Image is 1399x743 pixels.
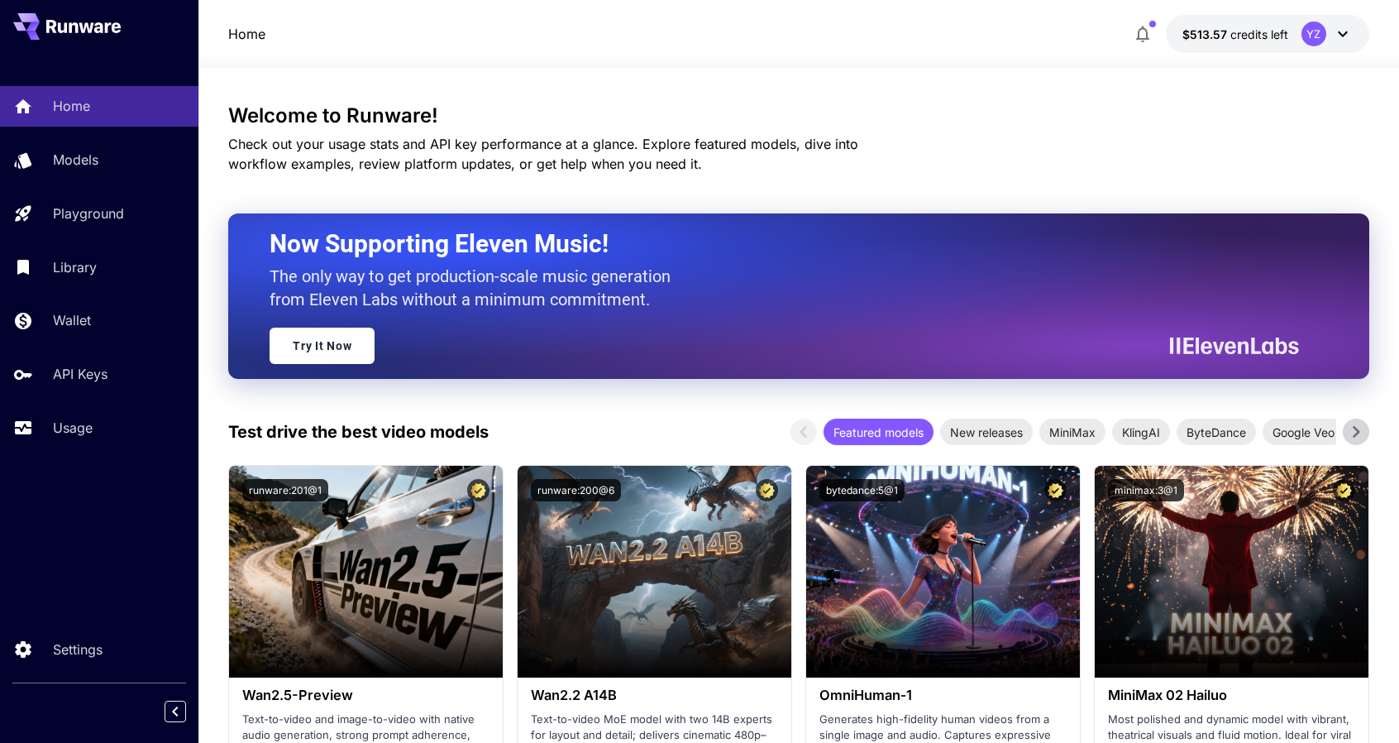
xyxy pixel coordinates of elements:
a: Home [228,24,265,44]
span: $513.57 [1182,27,1230,41]
button: bytedance:5@1 [819,479,905,501]
button: Collapse sidebar [165,701,186,722]
p: Settings [53,640,103,659]
img: alt [1095,466,1368,678]
p: Wallet [53,310,91,330]
img: alt [806,466,1080,678]
div: Collapse sidebar [177,697,198,726]
button: runware:201@1 [242,479,328,501]
p: Library [53,257,97,277]
p: API Keys [53,364,107,384]
a: Try It Now [270,328,375,364]
h3: Wan2.5-Preview [242,688,489,703]
div: $513.56854 [1182,26,1288,43]
span: New releases [940,424,1033,441]
p: Home [53,96,90,116]
div: New releases [940,419,1033,445]
div: ByteDance [1177,419,1256,445]
button: $513.56854YZ [1166,15,1369,53]
span: ByteDance [1177,424,1256,441]
div: YZ [1301,22,1326,46]
p: Test drive the best video models [228,419,489,444]
div: Google Veo [1263,419,1344,445]
p: Playground [53,204,124,223]
h3: Wan2.2 A14B [531,688,778,703]
button: runware:200@6 [531,479,621,501]
div: KlingAI [1112,419,1170,445]
h3: Welcome to Runware! [228,104,1368,127]
h3: OmniHuman‑1 [819,688,1067,703]
span: Featured models [824,424,933,441]
div: MiniMax [1039,419,1105,445]
button: Certified Model – Vetted for best performance and includes a commercial license. [467,479,489,501]
img: alt [518,466,791,678]
span: credits left [1230,27,1288,41]
div: Featured models [824,419,933,445]
p: Models [53,150,98,170]
span: KlingAI [1112,424,1170,441]
button: Certified Model – Vetted for best performance and includes a commercial license. [1044,479,1067,501]
span: MiniMax [1039,424,1105,441]
h2: Now Supporting Eleven Music! [270,228,1286,260]
span: Check out your usage stats and API key performance at a glance. Explore featured models, dive int... [228,136,858,172]
p: Usage [53,418,93,438]
button: minimax:3@1 [1108,479,1184,501]
p: The only way to get production-scale music generation from Eleven Labs without a minimum commitment. [270,265,683,311]
nav: breadcrumb [228,24,265,44]
img: alt [229,466,503,678]
button: Certified Model – Vetted for best performance and includes a commercial license. [756,479,778,501]
button: Certified Model – Vetted for best performance and includes a commercial license. [1333,479,1355,501]
h3: MiniMax 02 Hailuo [1108,688,1355,703]
span: Google Veo [1263,424,1344,441]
